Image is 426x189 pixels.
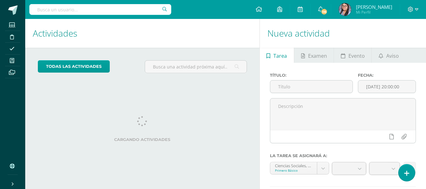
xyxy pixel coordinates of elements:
[358,80,416,93] input: Fecha de entrega
[356,9,392,15] span: Mi Perfil
[267,19,418,48] h1: Nueva actividad
[334,48,371,63] a: Evento
[145,61,246,73] input: Busca una actividad próxima aquí...
[275,168,312,173] div: Primero Básico
[270,153,416,158] label: La tarea se asignará a:
[38,137,247,142] label: Cargando actividades
[339,3,351,16] img: 3701f0f65ae97d53f8a63a338b37df93.png
[38,60,110,73] a: todas las Actividades
[260,48,294,63] a: Tarea
[348,48,365,63] span: Evento
[372,48,406,63] a: Aviso
[273,48,287,63] span: Tarea
[270,73,353,78] label: Título:
[270,80,353,93] input: Título
[308,48,327,63] span: Examen
[29,4,171,15] input: Busca un usuario...
[33,19,252,48] h1: Actividades
[386,48,399,63] span: Aviso
[270,162,329,174] a: Ciencias Sociales, Formación Ciudadana e Interculturalidad 'A'Primero Básico
[294,48,334,63] a: Examen
[321,8,328,15] span: 116
[275,162,312,168] div: Ciencias Sociales, Formación Ciudadana e Interculturalidad 'A'
[358,73,416,78] label: Fecha:
[356,4,392,10] span: [PERSON_NAME]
